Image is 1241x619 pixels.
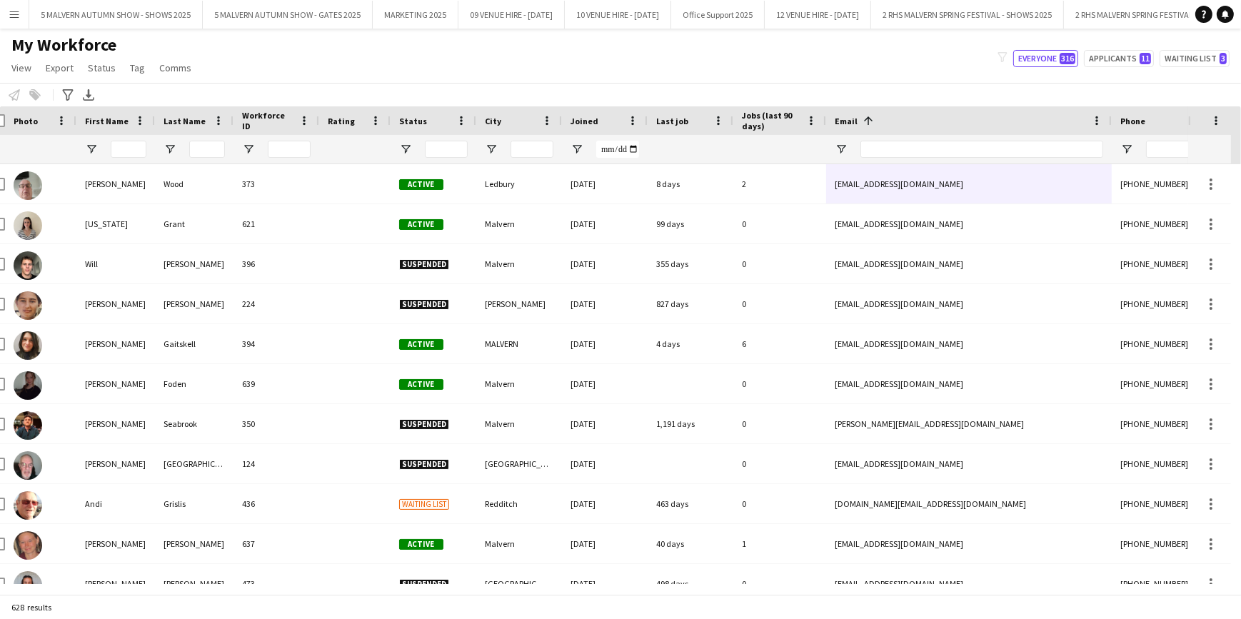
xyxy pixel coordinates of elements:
[14,371,42,400] img: Abigail Foden
[399,219,443,230] span: Active
[826,484,1112,523] div: [DOMAIN_NAME][EMAIL_ADDRESS][DOMAIN_NAME]
[733,404,826,443] div: 0
[155,164,233,203] div: Wood
[485,116,501,126] span: City
[14,451,42,480] img: Andrew London
[399,259,449,270] span: Suspended
[399,116,427,126] span: Status
[233,564,319,603] div: 473
[242,143,255,156] button: Open Filter Menu
[571,143,583,156] button: Open Filter Menu
[164,143,176,156] button: Open Filter Menu
[476,444,562,483] div: [GEOGRAPHIC_DATA]
[328,116,355,126] span: Rating
[826,164,1112,203] div: [EMAIL_ADDRESS][DOMAIN_NAME]
[1120,143,1133,156] button: Open Filter Menu
[14,251,42,280] img: Will Smith
[76,324,155,363] div: [PERSON_NAME]
[76,244,155,283] div: Will
[562,404,648,443] div: [DATE]
[648,284,733,323] div: 827 days
[155,204,233,243] div: Grant
[1060,53,1075,64] span: 316
[233,524,319,563] div: 637
[233,164,319,203] div: 373
[562,324,648,363] div: [DATE]
[648,164,733,203] div: 8 days
[476,484,562,523] div: Redditch
[826,284,1112,323] div: [EMAIL_ADDRESS][DOMAIN_NAME]
[14,531,42,560] img: Amelia Alcott
[476,324,562,363] div: MALVERN
[733,524,826,563] div: 1
[233,324,319,363] div: 394
[835,116,858,126] span: Email
[648,404,733,443] div: 1,191 days
[871,1,1064,29] button: 2 RHS MALVERN SPRING FESTIVAL - SHOWS 2025
[76,564,155,603] div: [PERSON_NAME]
[233,244,319,283] div: 396
[826,444,1112,483] div: [EMAIL_ADDRESS][DOMAIN_NAME]
[671,1,765,29] button: Office Support 2025
[76,364,155,403] div: [PERSON_NAME]
[562,164,648,203] div: [DATE]
[82,59,121,77] a: Status
[562,244,648,283] div: [DATE]
[14,291,42,320] img: Kerrin Wills
[76,524,155,563] div: [PERSON_NAME]
[596,141,639,158] input: Joined Filter Input
[742,110,800,131] span: Jobs (last 90 days)
[733,284,826,323] div: 0
[458,1,565,29] button: 09 VENUE HIRE - [DATE]
[485,143,498,156] button: Open Filter Menu
[14,331,42,360] img: Charmaine Gaitskell
[835,143,848,156] button: Open Filter Menu
[562,484,648,523] div: [DATE]
[476,164,562,203] div: Ledbury
[648,204,733,243] div: 99 days
[476,284,562,323] div: [PERSON_NAME]
[76,404,155,443] div: [PERSON_NAME]
[562,564,648,603] div: [DATE]
[399,339,443,350] span: Active
[765,1,871,29] button: 12 VENUE HIRE - [DATE]
[233,444,319,483] div: 124
[164,116,206,126] span: Last Name
[399,539,443,550] span: Active
[29,1,203,29] button: 5 MALVERN AUTUMN SHOW - SHOWS 2025
[399,419,449,430] span: Suspended
[155,484,233,523] div: Grislis
[1013,50,1078,67] button: Everyone316
[203,1,373,29] button: 5 MALVERN AUTUMN SHOW - GATES 2025
[1140,53,1151,64] span: 11
[562,524,648,563] div: [DATE]
[826,324,1112,363] div: [EMAIL_ADDRESS][DOMAIN_NAME]
[733,364,826,403] div: 0
[425,141,468,158] input: Status Filter Input
[562,444,648,483] div: [DATE]
[399,579,449,590] span: Suspended
[733,564,826,603] div: 0
[562,284,648,323] div: [DATE]
[76,444,155,483] div: [PERSON_NAME]
[14,116,38,126] span: Photo
[476,404,562,443] div: Malvern
[11,34,116,56] span: My Workforce
[648,564,733,603] div: 498 days
[155,284,233,323] div: [PERSON_NAME]
[476,244,562,283] div: Malvern
[14,491,42,520] img: Andi Grislis
[76,284,155,323] div: [PERSON_NAME]
[1220,53,1227,64] span: 3
[656,116,688,126] span: Last job
[233,484,319,523] div: 436
[476,204,562,243] div: Malvern
[565,1,671,29] button: 10 VENUE HIRE - [DATE]
[733,324,826,363] div: 6
[826,404,1112,443] div: [PERSON_NAME][EMAIL_ADDRESS][DOMAIN_NAME]
[88,61,116,74] span: Status
[76,164,155,203] div: [PERSON_NAME]
[648,524,733,563] div: 40 days
[648,324,733,363] div: 4 days
[648,484,733,523] div: 463 days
